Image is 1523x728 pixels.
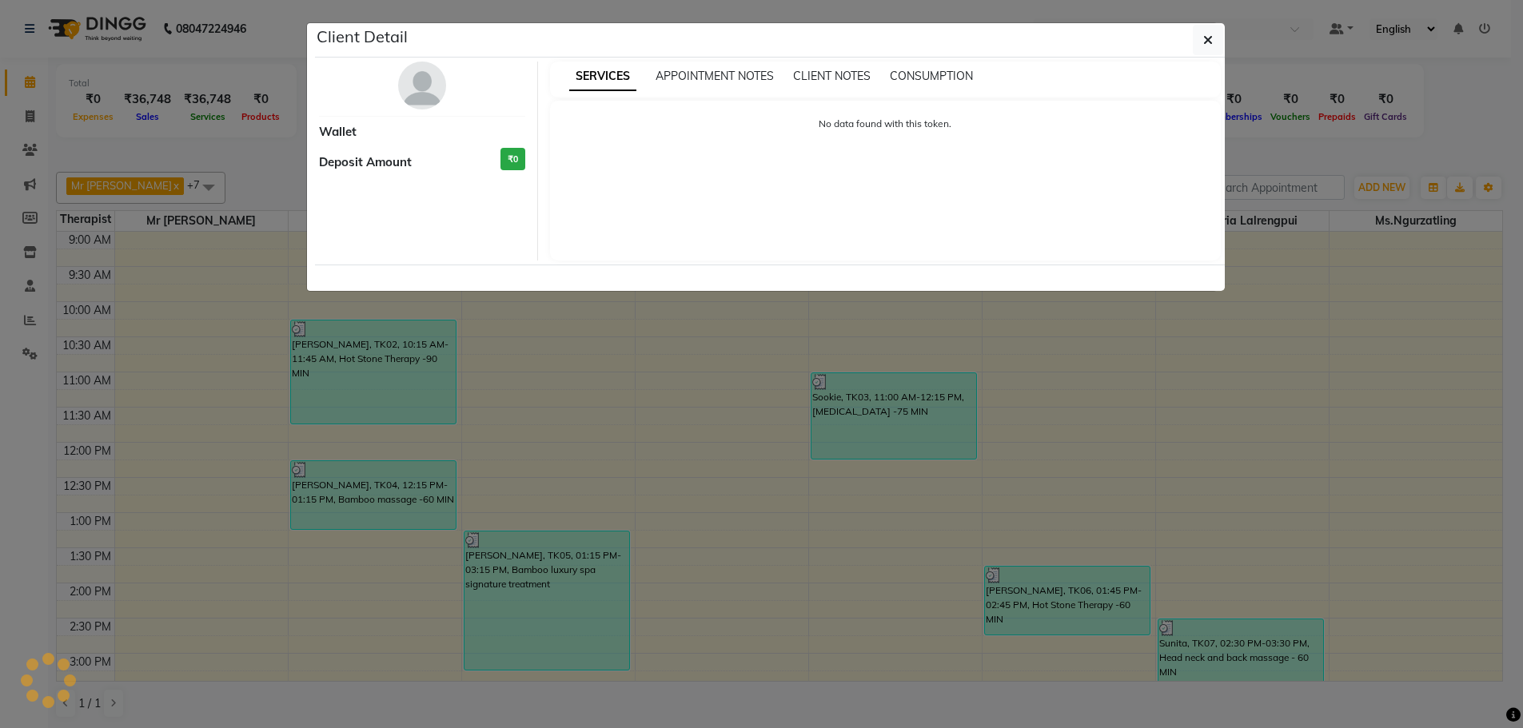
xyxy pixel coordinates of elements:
[317,25,408,49] h5: Client Detail
[398,62,446,109] img: avatar
[566,117,1205,131] p: No data found with this token.
[319,123,357,141] span: Wallet
[890,69,973,83] span: CONSUMPTION
[319,153,412,172] span: Deposit Amount
[500,148,525,171] h3: ₹0
[569,62,636,91] span: SERVICES
[656,69,774,83] span: APPOINTMENT NOTES
[793,69,871,83] span: CLIENT NOTES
